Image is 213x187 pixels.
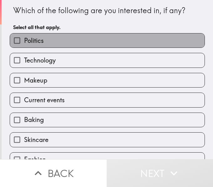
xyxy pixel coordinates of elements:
[10,113,205,127] button: Baking
[24,36,44,45] span: Politics
[24,135,48,144] span: Skincare
[10,53,205,67] button: Technology
[10,133,205,147] button: Skincare
[10,33,205,48] button: Politics
[24,76,47,85] span: Makeup
[13,5,201,16] div: Which of the following are you interested in, if any?
[24,96,65,104] span: Current events
[24,56,56,65] span: Technology
[13,24,201,31] h6: Select all that apply.
[10,153,205,167] button: Fashion
[10,73,205,87] button: Makeup
[24,115,44,124] span: Baking
[24,155,46,164] span: Fashion
[10,93,205,107] button: Current events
